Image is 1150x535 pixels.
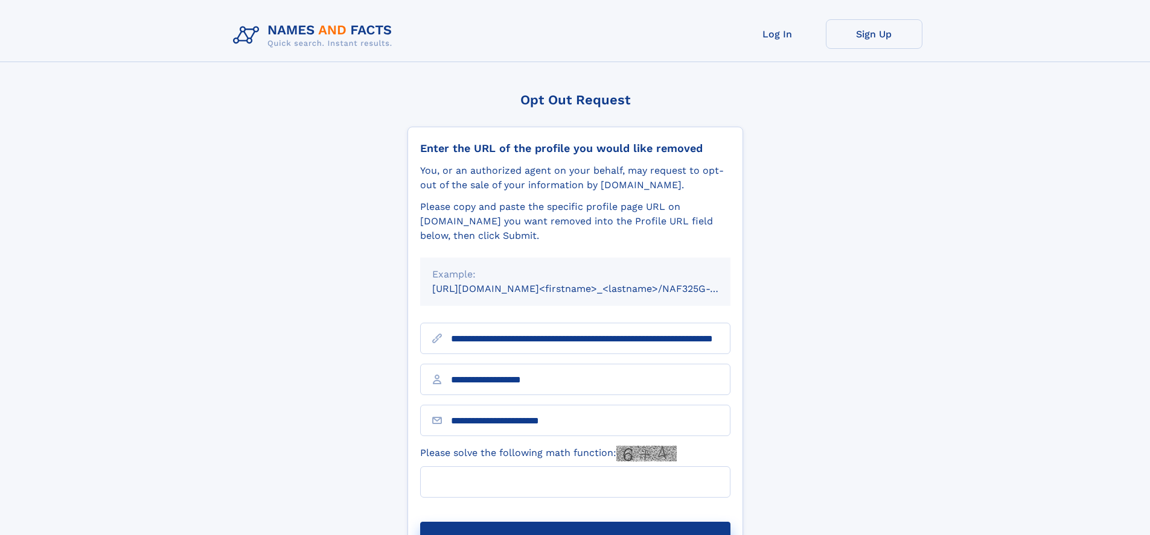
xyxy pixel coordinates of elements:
a: Log In [729,19,826,49]
a: Sign Up [826,19,922,49]
div: Example: [432,267,718,282]
small: [URL][DOMAIN_NAME]<firstname>_<lastname>/NAF325G-xxxxxxxx [432,283,753,294]
div: You, or an authorized agent on your behalf, may request to opt-out of the sale of your informatio... [420,163,730,192]
label: Please solve the following math function: [420,446,677,461]
div: Opt Out Request [407,92,743,107]
img: Logo Names and Facts [228,19,402,52]
div: Enter the URL of the profile you would like removed [420,142,730,155]
div: Please copy and paste the specific profile page URL on [DOMAIN_NAME] you want removed into the Pr... [420,200,730,243]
